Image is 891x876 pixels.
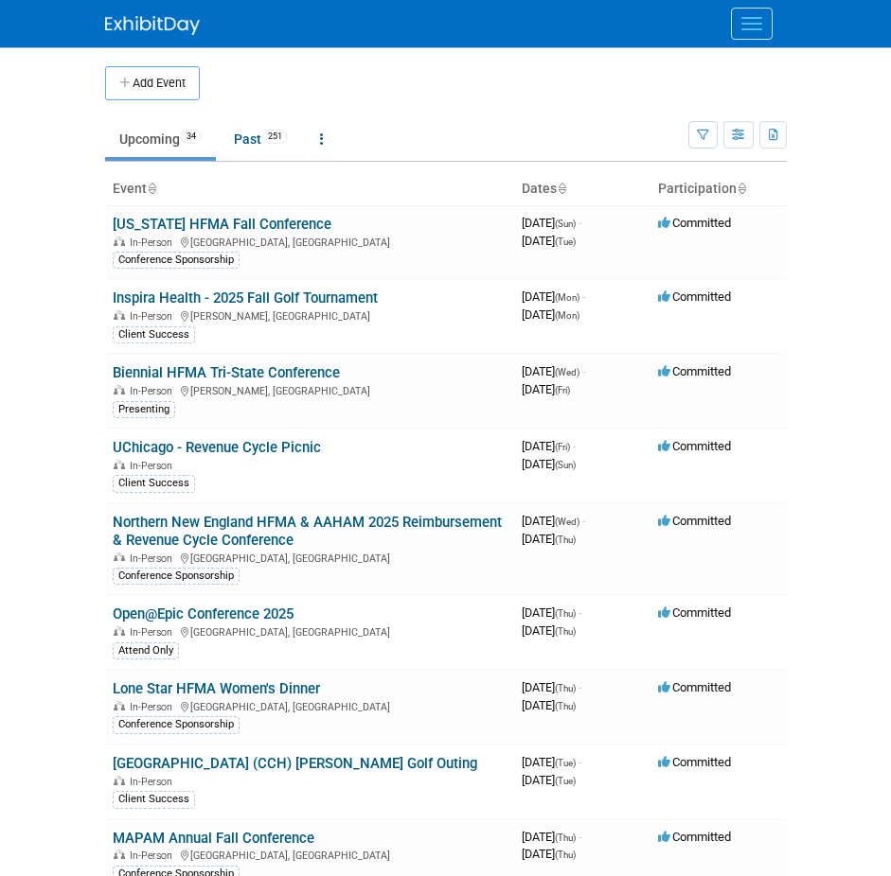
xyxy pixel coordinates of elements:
[113,830,314,847] a: MAPAM Annual Fall Conference
[658,755,731,769] span: Committed
[579,680,581,694] span: -
[522,364,585,378] span: [DATE]
[114,237,125,246] img: In-Person Event
[573,439,576,453] span: -
[658,605,731,620] span: Committed
[113,401,175,418] div: Presenting
[731,8,773,40] button: Menu
[113,475,195,492] div: Client Success
[113,382,507,397] div: [PERSON_NAME], [GEOGRAPHIC_DATA]
[658,289,731,304] span: Committed
[522,830,581,844] span: [DATE]
[114,552,125,562] img: In-Person Event
[522,439,576,453] span: [DATE]
[114,626,125,636] img: In-Person Event
[737,181,746,196] a: Sort by Participation Type
[113,326,195,343] div: Client Success
[113,216,331,233] a: [US_STATE] HFMA Fall Conference
[522,680,581,694] span: [DATE]
[658,680,731,694] span: Committed
[514,173,650,205] th: Dates
[555,850,576,860] span: (Thu)
[113,289,378,307] a: Inspira Health - 2025 Fall Golf Tournament
[555,367,579,377] span: (Wed)
[555,758,576,768] span: (Tue)
[522,289,585,304] span: [DATE]
[114,850,125,859] img: In-Person Event
[555,626,576,637] span: (Thu)
[130,385,178,397] span: In-Person
[555,219,576,229] span: (Sun)
[555,442,570,452] span: (Fri)
[555,832,576,843] span: (Thu)
[555,608,576,619] span: (Thu)
[130,776,178,788] span: In-Person
[522,698,576,712] span: [DATE]
[220,121,302,157] a: Past251
[130,701,178,713] span: In-Person
[114,701,125,710] img: In-Person Event
[658,439,731,453] span: Committed
[113,716,240,733] div: Conference Sponsorship
[579,755,581,769] span: -
[113,642,179,659] div: Attend Only
[113,439,321,456] a: UChicago - Revenue Cycle Picnic
[113,364,340,381] a: Biennial HFMA Tri-State Conference
[555,534,576,545] span: (Thu)
[181,130,202,144] span: 34
[650,173,787,205] th: Participation
[130,237,178,249] span: In-Person
[262,130,288,144] span: 251
[555,776,576,786] span: (Tue)
[113,234,507,249] div: [GEOGRAPHIC_DATA], [GEOGRAPHIC_DATA]
[522,623,576,638] span: [DATE]
[555,701,576,711] span: (Thu)
[113,698,507,713] div: [GEOGRAPHIC_DATA], [GEOGRAPHIC_DATA]
[658,830,731,844] span: Committed
[522,382,570,396] span: [DATE]
[555,517,579,527] span: (Wed)
[114,776,125,785] img: In-Person Event
[522,605,581,620] span: [DATE]
[522,457,576,471] span: [DATE]
[522,234,576,248] span: [DATE]
[114,310,125,320] img: In-Person Event
[113,550,507,565] div: [GEOGRAPHIC_DATA], [GEOGRAPHIC_DATA]
[555,310,579,321] span: (Mon)
[113,623,507,639] div: [GEOGRAPHIC_DATA], [GEOGRAPHIC_DATA]
[522,847,576,861] span: [DATE]
[555,683,576,693] span: (Thu)
[555,460,576,470] span: (Sun)
[579,216,581,230] span: -
[658,364,731,378] span: Committed
[113,605,294,622] a: Open@Epic Conference 2025
[130,310,178,323] span: In-Person
[557,181,566,196] a: Sort by Start Date
[579,605,581,620] span: -
[114,385,125,394] img: In-Person Event
[113,680,320,697] a: Lone Star HFMA Women's Dinner
[522,773,576,787] span: [DATE]
[113,252,240,269] div: Conference Sponsorship
[130,552,178,565] span: In-Person
[105,66,200,100] button: Add Event
[522,532,576,546] span: [DATE]
[658,216,731,230] span: Committed
[113,847,507,862] div: [GEOGRAPHIC_DATA], [GEOGRAPHIC_DATA]
[658,514,731,528] span: Committed
[582,514,585,528] span: -
[555,292,579,303] span: (Mon)
[130,460,178,472] span: In-Person
[579,830,581,844] span: -
[522,755,581,769] span: [DATE]
[105,121,216,157] a: Upcoming34
[555,385,570,395] span: (Fri)
[105,173,514,205] th: Event
[522,216,581,230] span: [DATE]
[130,626,178,639] span: In-Person
[582,364,585,378] span: -
[582,289,585,304] span: -
[147,181,156,196] a: Sort by Event Name
[105,16,200,35] img: ExhibitDay
[113,568,240,585] div: Conference Sponsorship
